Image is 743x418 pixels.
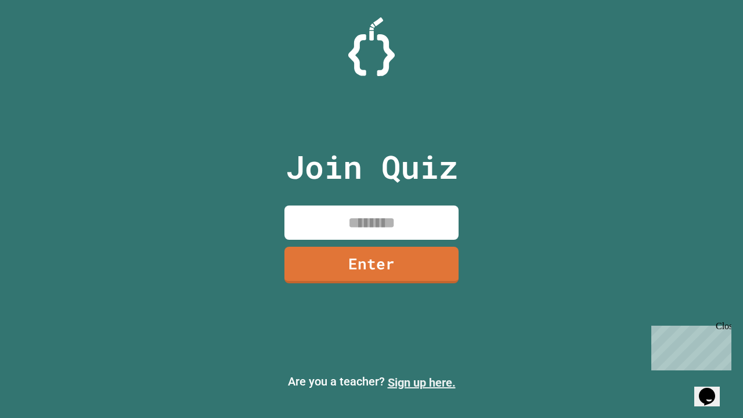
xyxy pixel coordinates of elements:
iframe: chat widget [694,372,731,406]
div: Chat with us now!Close [5,5,80,74]
img: Logo.svg [348,17,395,76]
a: Enter [284,247,459,283]
p: Join Quiz [286,143,458,191]
iframe: chat widget [647,321,731,370]
a: Sign up here. [388,376,456,390]
p: Are you a teacher? [9,373,734,391]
